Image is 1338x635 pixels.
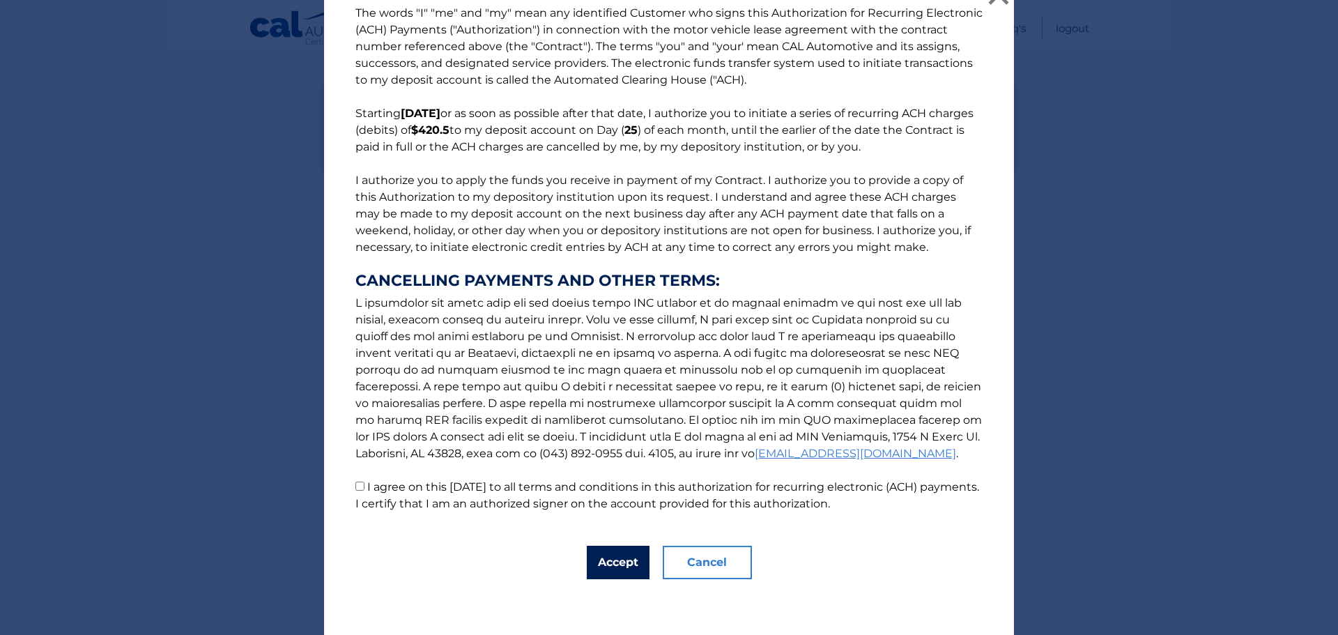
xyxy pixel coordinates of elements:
[411,123,449,137] b: $420.5
[355,480,979,510] label: I agree on this [DATE] to all terms and conditions in this authorization for recurring electronic...
[624,123,638,137] b: 25
[341,5,997,512] p: The words "I" "me" and "my" mean any identified Customer who signs this Authorization for Recurri...
[755,447,956,460] a: [EMAIL_ADDRESS][DOMAIN_NAME]
[663,546,752,579] button: Cancel
[401,107,440,120] b: [DATE]
[355,273,983,289] strong: CANCELLING PAYMENTS AND OTHER TERMS:
[587,546,649,579] button: Accept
